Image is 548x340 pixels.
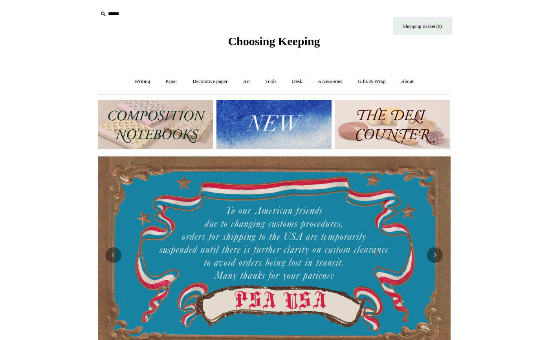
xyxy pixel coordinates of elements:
img: 202302 Composition ledgers.jpg__PID:69722ee6-fa44-49dd-a067-31375e5d54ec [98,100,213,149]
img: New.jpg__PID:f73bdf93-380a-4a35-bcfe-7823039498e1 [216,100,332,149]
button: Previous [106,247,121,263]
a: Paper [158,71,184,92]
a: Shopping Basket (0) [393,17,452,35]
button: Next [427,247,443,263]
a: About [394,71,421,92]
a: Art [236,71,257,92]
a: Accessories [311,71,349,92]
a: Tools [258,71,284,92]
a: Desk [285,71,310,92]
span: Choosing Keeping [228,35,320,48]
a: Writing [127,71,157,92]
a: Choosing Keeping [228,41,320,46]
img: The Deli Counter [335,100,450,149]
a: Gifts & Wrap [350,71,392,92]
a: Decorative paper [185,71,235,92]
